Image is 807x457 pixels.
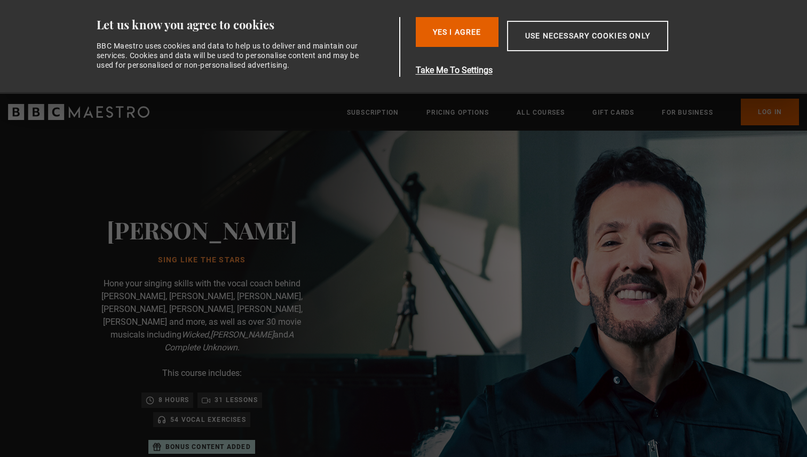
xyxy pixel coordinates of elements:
h2: [PERSON_NAME] [107,216,297,243]
i: [PERSON_NAME] [210,330,274,340]
a: All Courses [517,107,565,118]
a: Pricing Options [426,107,489,118]
i: Wicked [181,330,209,340]
a: For business [662,107,713,118]
a: Gift Cards [592,107,634,118]
button: Yes I Agree [416,17,499,47]
div: Let us know you agree to cookies [97,17,395,33]
a: Log In [741,99,799,125]
h1: Sing Like the Stars [107,256,297,264]
p: 8 hours [159,395,189,405]
p: This course includes: [162,367,242,380]
p: 31 lessons [215,395,258,405]
svg: BBC Maestro [8,104,149,120]
nav: Primary [347,99,799,125]
div: BBC Maestro uses cookies and data to help us to deliver and maintain our services. Cookies and da... [97,41,366,70]
button: Take Me To Settings [416,64,719,77]
p: Hone your singing skills with the vocal coach behind [PERSON_NAME], [PERSON_NAME], [PERSON_NAME],... [95,277,308,354]
button: Use necessary cookies only [507,21,668,51]
i: A Complete Unknown [164,330,294,352]
a: Subscription [347,107,399,118]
